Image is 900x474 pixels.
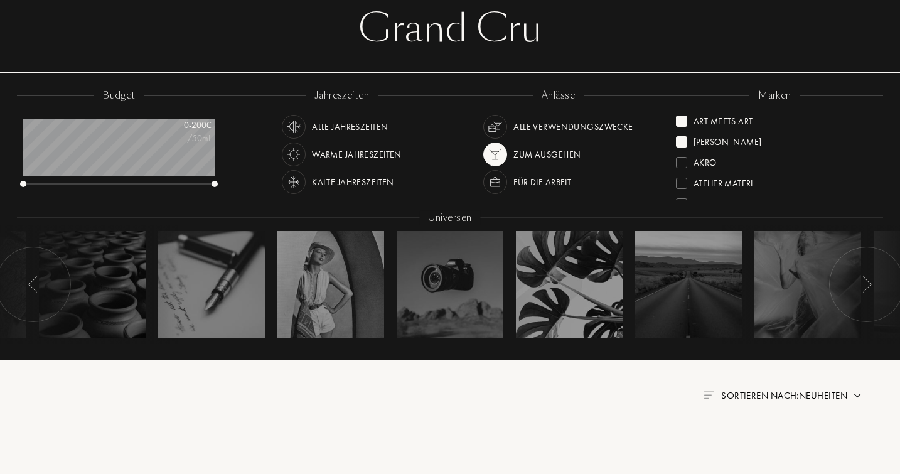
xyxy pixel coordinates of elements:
div: 0 - 200 € [149,119,212,132]
span: Sortieren nach: Neuheiten [721,389,847,402]
img: filter_by.png [704,391,714,399]
div: anlässe [533,89,584,103]
div: Akro [694,152,717,169]
div: Zum Ausgehen [513,143,581,166]
div: Alle Verwendungszwecke [513,115,633,139]
img: arr_left.svg [28,276,38,293]
div: Atelier Materi [694,173,753,190]
div: Art Meets Art [694,110,753,127]
div: Grand Cru [28,4,872,54]
div: marken [749,89,800,103]
img: usage_season_average_white.svg [285,118,303,136]
img: arrow.png [852,391,862,401]
div: Alle Jahreszeiten [312,115,388,139]
img: usage_season_cold_white.svg [285,173,303,191]
div: Für die Arbeit [513,170,571,194]
div: Warme Jahreszeiten [312,143,402,166]
div: budget [94,89,144,103]
div: Kalte Jahreszeiten [312,170,394,194]
div: [PERSON_NAME] [694,131,761,148]
img: usage_season_hot_white.svg [285,146,303,163]
div: Universen [419,211,480,225]
div: /50mL [149,132,212,145]
img: usage_occasion_all_white.svg [486,118,504,136]
div: Baruti [694,193,721,210]
img: usage_occasion_work_white.svg [486,173,504,191]
img: arr_left.svg [862,276,872,293]
div: jahreszeiten [306,89,378,103]
img: usage_occasion_party.svg [486,146,504,163]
